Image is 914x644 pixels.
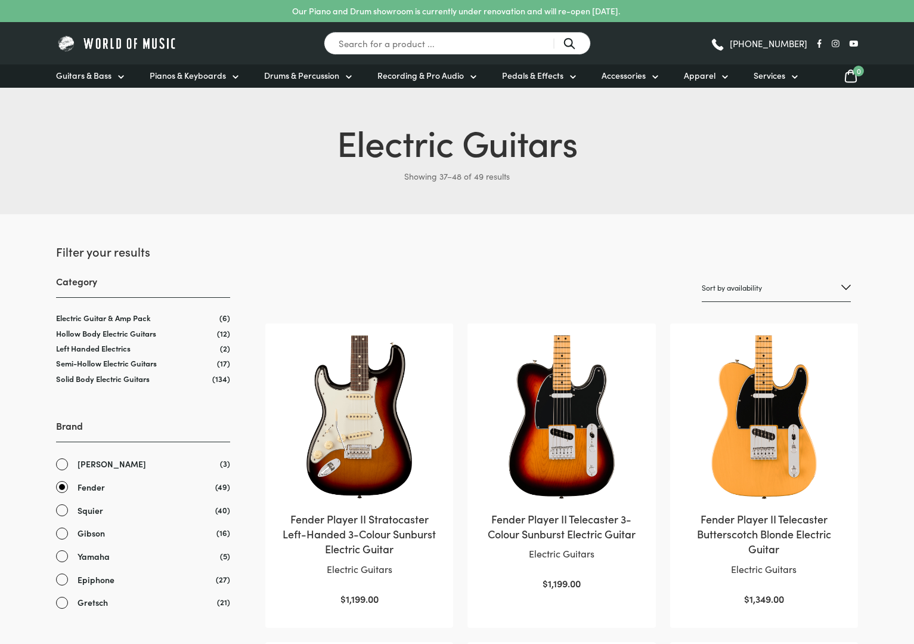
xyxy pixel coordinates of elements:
iframe: Chat with our support team [860,590,914,644]
a: Epiphone [56,573,230,587]
span: [PHONE_NUMBER] [730,39,807,48]
bdi: 1,199.00 [543,577,581,590]
span: (12) [217,328,230,338]
span: (6) [219,313,230,323]
span: (2) [220,343,230,353]
a: [PERSON_NAME] [56,457,230,471]
p: Our Piano and Drum showroom is currently under renovation and will re-open [DATE]. [292,5,620,17]
span: Gibson [78,526,105,540]
a: Fender Player II Telecaster 3-Colour Sunburst Electric GuitarElectric Guitars $1,199.00 [479,335,643,591]
p: Showing 37–48 of 49 results [56,167,858,186]
a: [PHONE_NUMBER] [710,35,807,53]
span: (49) [215,480,230,493]
span: (134) [212,374,230,384]
input: Search for a product ... [324,32,591,55]
span: (17) [217,358,230,368]
span: Drums & Percussion [264,69,339,82]
span: Squier [78,504,103,517]
span: (27) [216,573,230,586]
span: Guitars & Bass [56,69,111,82]
h2: Fender Player II Telecaster 3-Colour Sunburst Electric Guitar [479,511,643,541]
a: Solid Body Electric Guitars [56,373,150,384]
h3: Brand [56,419,230,442]
span: (40) [215,504,230,516]
a: Fender Player II Stratocaster Left-Handed 3-Colour Sunburst Electric GuitarElectric Guitars $1,19... [277,335,441,607]
span: $ [543,577,548,590]
span: (16) [216,526,230,539]
h2: Fender Player II Telecaster Butterscotch Blonde Electric Guitar [682,511,846,557]
h1: Electric Guitars [56,116,858,167]
span: $ [744,592,749,605]
h2: Filter your results [56,243,230,260]
h3: Category [56,275,230,298]
span: Pedals & Effects [502,69,563,82]
a: Squier [56,504,230,517]
a: Gibson [56,526,230,540]
a: Hollow Body Electric Guitars [56,328,156,339]
select: Shop order [702,274,851,302]
span: Recording & Pro Audio [377,69,464,82]
a: Left Handed Electrics [56,343,131,354]
span: Yamaha [78,550,110,563]
a: Semi-Hollow Electric Guitars [56,358,157,369]
img: Fender Player II Stratocaster Left-Handed 3-Colour Sunburst Electric Guitar Front [277,335,441,500]
span: Fender [78,480,105,494]
img: World of Music [56,34,178,53]
bdi: 1,349.00 [744,592,784,605]
a: Fender [56,480,230,494]
span: $ [340,592,346,605]
span: (3) [220,457,230,470]
p: Electric Guitars [682,562,846,577]
p: Electric Guitars [277,562,441,577]
a: Electric Guitar & Amp Pack [56,312,151,323]
a: Yamaha [56,550,230,563]
a: Fender Player II Telecaster Butterscotch Blonde Electric GuitarElectric Guitars $1,349.00 [682,335,846,607]
bdi: 1,199.00 [340,592,379,605]
span: (5) [220,550,230,562]
div: Brand [56,419,230,609]
span: Epiphone [78,573,114,587]
h2: Fender Player II Stratocaster Left-Handed 3-Colour Sunburst Electric Guitar [277,511,441,557]
span: Gretsch [78,596,108,609]
span: [PERSON_NAME] [78,457,146,471]
span: Accessories [602,69,646,82]
span: Services [754,69,785,82]
p: Electric Guitars [479,546,643,562]
img: Fender Player II Telecaster Butterscotch Blonde Electric Guitar Front [682,335,846,500]
img: Fender Player II Telecaster 3-Colour Sunburst Electric Guitar Front [479,335,643,500]
span: 0 [853,66,864,76]
span: Pianos & Keyboards [150,69,226,82]
span: Apparel [684,69,715,82]
a: Gretsch [56,596,230,609]
span: (21) [217,596,230,608]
